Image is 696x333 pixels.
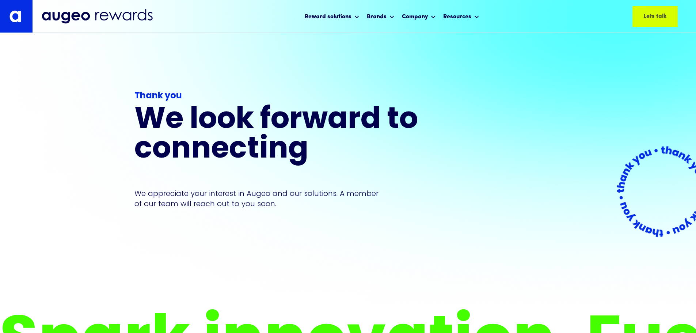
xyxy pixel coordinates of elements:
div: Brands [367,12,387,21]
div: Company [402,12,428,21]
a: Lets talk [632,6,678,27]
div: Company [400,7,438,26]
div: Thank you [134,90,450,103]
div: Reward solutions [305,12,351,21]
div: Reward solutions [303,7,361,26]
img: Augeo Rewards business unit full logo in midnight blue. [42,9,153,24]
div: Resources [441,7,481,26]
div: Resources [443,12,471,21]
h1: We look forward to connecting [134,106,450,165]
div: Brands [365,7,396,26]
p: We appreciate your interest in Augeo and our solutions. A member of our team will reach out to yo... [134,188,386,209]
